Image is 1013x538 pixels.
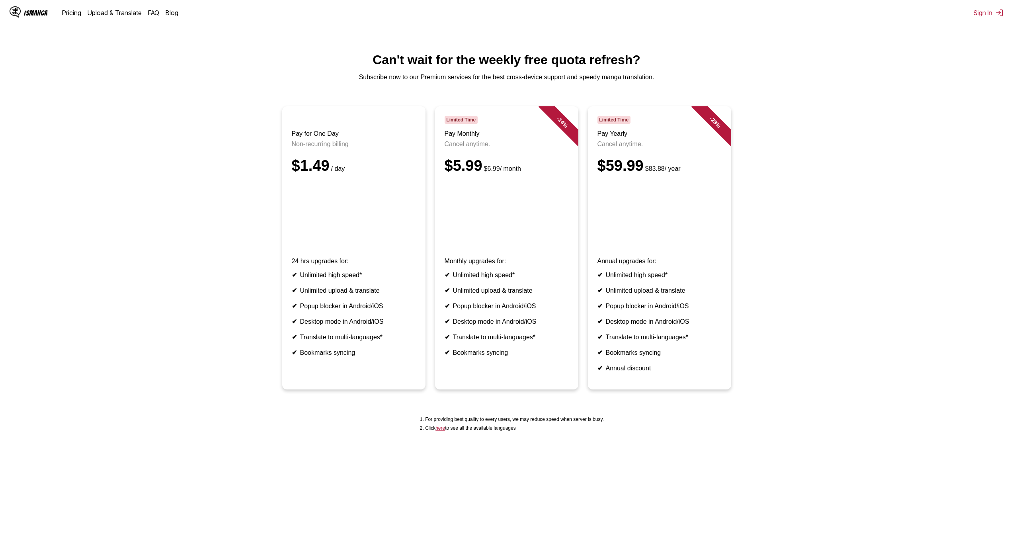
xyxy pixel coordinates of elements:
b: ✔ [292,349,297,356]
li: Translate to multi-languages* [445,333,569,341]
div: $1.49 [292,157,416,174]
p: Monthly upgrades for: [445,258,569,265]
button: Sign In [974,9,1003,17]
small: / year [644,165,681,172]
div: $59.99 [597,157,722,174]
li: Translate to multi-languages* [292,333,416,341]
iframe: PayPal [445,184,569,237]
h3: Pay Yearly [597,130,722,137]
div: IsManga [24,9,48,17]
a: Pricing [62,9,81,17]
b: ✔ [445,272,450,278]
li: Unlimited high speed* [597,271,722,279]
b: ✔ [597,365,603,372]
span: Limited Time [597,116,630,124]
img: IsManga Logo [10,6,21,18]
b: ✔ [445,287,450,294]
p: Subscribe now to our Premium services for the best cross-device support and speedy manga translat... [6,74,1007,81]
b: ✔ [597,349,603,356]
b: ✔ [445,349,450,356]
iframe: PayPal [292,184,416,237]
b: ✔ [445,303,450,309]
b: ✔ [445,318,450,325]
li: Desktop mode in Android/iOS [292,318,416,325]
b: ✔ [597,303,603,309]
li: Translate to multi-languages* [597,333,722,341]
div: $5.99 [445,157,569,174]
li: Popup blocker in Android/iOS [292,302,416,310]
li: For providing best quality to every users, we may reduce speed when server is busy. [425,417,604,422]
h3: Pay for One Day [292,130,416,137]
b: ✔ [597,334,603,340]
s: $6.99 [484,165,500,172]
iframe: PayPal [597,184,722,237]
li: Unlimited upload & translate [445,287,569,294]
li: Popup blocker in Android/iOS [597,302,722,310]
a: Upload & Translate [88,9,142,17]
li: Click to see all the available languages [425,425,604,431]
b: ✔ [597,287,603,294]
li: Desktop mode in Android/iOS [597,318,722,325]
b: ✔ [597,272,603,278]
li: Bookmarks syncing [292,349,416,356]
li: Desktop mode in Android/iOS [445,318,569,325]
a: FAQ [148,9,159,17]
p: Cancel anytime. [445,141,569,148]
li: Annual discount [597,364,722,372]
b: ✔ [292,272,297,278]
p: Non-recurring billing [292,141,416,148]
li: Unlimited upload & translate [597,287,722,294]
img: Sign out [995,9,1003,17]
li: Popup blocker in Android/iOS [445,302,569,310]
a: Available languages [435,425,445,431]
s: $83.88 [645,165,665,172]
span: Limited Time [445,116,478,124]
b: ✔ [292,287,297,294]
li: Unlimited upload & translate [292,287,416,294]
a: Blog [166,9,178,17]
div: - 28 % [691,98,739,146]
div: - 14 % [538,98,586,146]
b: ✔ [445,334,450,340]
a: IsManga LogoIsManga [10,6,62,19]
small: / month [482,165,521,172]
p: 24 hrs upgrades for: [292,258,416,265]
h3: Pay Monthly [445,130,569,137]
li: Bookmarks syncing [597,349,722,356]
li: Bookmarks syncing [445,349,569,356]
li: Unlimited high speed* [292,271,416,279]
li: Unlimited high speed* [445,271,569,279]
b: ✔ [292,334,297,340]
b: ✔ [292,318,297,325]
b: ✔ [292,303,297,309]
p: Annual upgrades for: [597,258,722,265]
h1: Can't wait for the weekly free quota refresh? [6,53,1007,67]
p: Cancel anytime. [597,141,722,148]
small: / day [330,165,345,172]
b: ✔ [597,318,603,325]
